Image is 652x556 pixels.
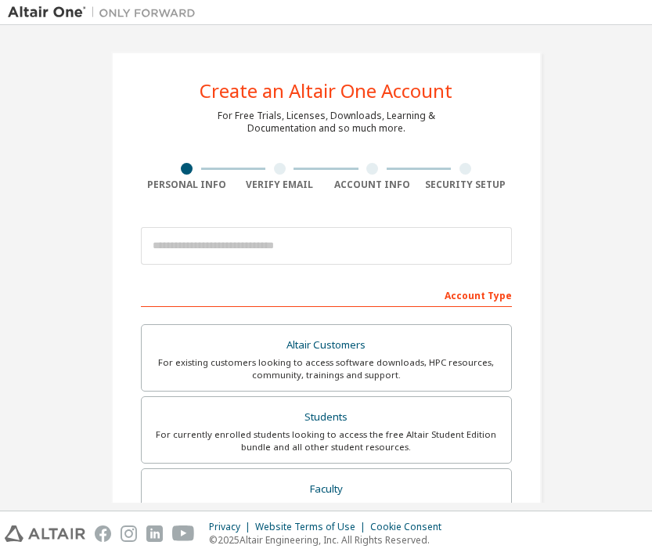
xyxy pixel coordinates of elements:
[209,521,255,533] div: Privacy
[200,81,452,100] div: Create an Altair One Account
[141,282,512,307] div: Account Type
[255,521,370,533] div: Website Terms of Use
[151,406,502,428] div: Students
[146,525,163,542] img: linkedin.svg
[209,533,451,547] p: © 2025 Altair Engineering, Inc. All Rights Reserved.
[121,525,137,542] img: instagram.svg
[172,525,195,542] img: youtube.svg
[151,334,502,356] div: Altair Customers
[151,356,502,381] div: For existing customers looking to access software downloads, HPC resources, community, trainings ...
[233,179,326,191] div: Verify Email
[151,500,502,525] div: For faculty & administrators of academic institutions administering students and accessing softwa...
[5,525,85,542] img: altair_logo.svg
[151,428,502,453] div: For currently enrolled students looking to access the free Altair Student Edition bundle and all ...
[326,179,420,191] div: Account Info
[370,521,451,533] div: Cookie Consent
[141,179,234,191] div: Personal Info
[151,478,502,500] div: Faculty
[218,110,435,135] div: For Free Trials, Licenses, Downloads, Learning & Documentation and so much more.
[8,5,204,20] img: Altair One
[95,525,111,542] img: facebook.svg
[419,179,512,191] div: Security Setup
